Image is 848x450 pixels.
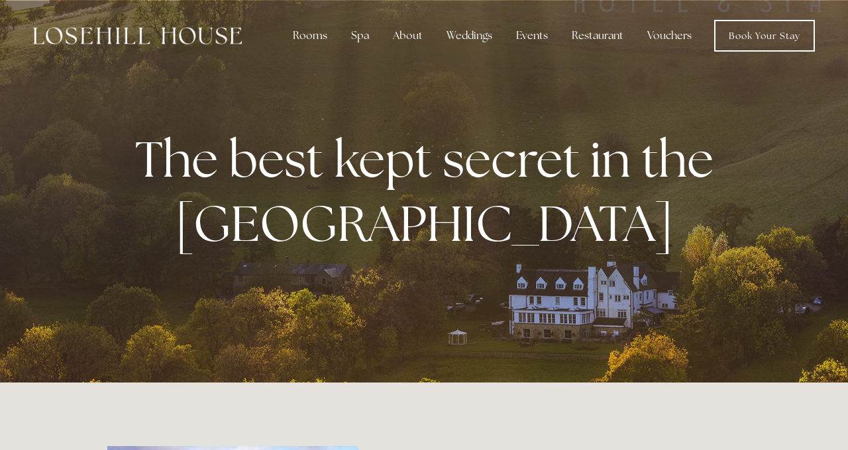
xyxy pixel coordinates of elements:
[714,20,815,52] a: Book Your Stay
[436,22,503,49] div: Weddings
[135,126,724,256] strong: The best kept secret in the [GEOGRAPHIC_DATA]
[382,22,433,49] div: About
[282,22,338,49] div: Rooms
[505,22,558,49] div: Events
[561,22,634,49] div: Restaurant
[33,27,242,44] img: Losehill House
[637,22,702,49] a: Vouchers
[341,22,380,49] div: Spa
